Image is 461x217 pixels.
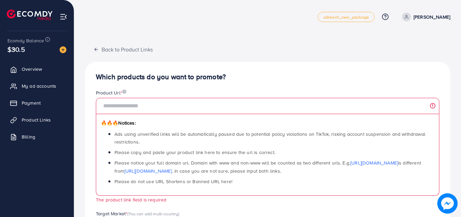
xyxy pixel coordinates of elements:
[127,211,179,217] span: (You can add multi-country)
[101,120,118,126] span: 🔥🔥🔥
[22,116,51,123] span: Product Links
[114,131,425,145] span: Ads using unverified links will be automatically paused due to potential policy violations on Tik...
[114,178,232,185] span: Please do not use URL Shortens or Banned URL here!
[350,159,398,166] a: [URL][DOMAIN_NAME]
[60,46,66,53] img: image
[5,96,69,110] a: Payment
[96,210,180,217] label: Target Market
[399,13,450,21] a: [PERSON_NAME]
[318,12,375,22] a: adreach_new_package
[114,149,275,156] span: Please copy and paste your product link here to ensure the url is correct.
[7,9,53,20] img: logo
[60,13,67,21] img: menu
[22,100,41,106] span: Payment
[101,120,136,126] span: Notices:
[7,37,44,44] span: Ecomdy Balance
[22,66,42,72] span: Overview
[414,13,450,21] p: [PERSON_NAME]
[96,73,439,81] h4: Which products do you want to promote?
[5,130,69,144] a: Billing
[437,193,458,214] img: image
[5,113,69,127] a: Product Links
[5,62,69,76] a: Overview
[96,89,126,96] label: Product Url
[122,89,126,94] img: image
[22,83,56,89] span: My ad accounts
[114,159,421,174] span: Please notice your full domain url. Domain with www and non-www will be counted as two different ...
[124,168,172,174] a: [URL][DOMAIN_NAME]
[85,42,161,57] button: Back to Product Links
[323,15,369,19] span: adreach_new_package
[5,79,69,93] a: My ad accounts
[22,133,35,140] span: Billing
[7,44,25,54] span: $30.5
[96,196,166,203] small: The product link field is required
